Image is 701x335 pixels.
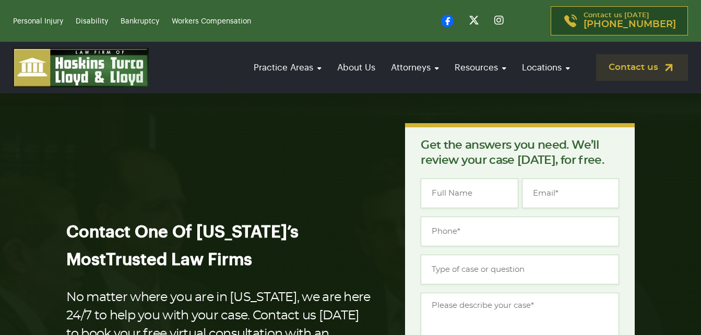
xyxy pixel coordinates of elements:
[13,18,63,25] a: Personal Injury
[386,53,444,82] a: Attorneys
[106,252,252,268] span: Trusted Law Firms
[584,19,676,30] span: [PHONE_NUMBER]
[522,178,619,208] input: Email*
[76,18,108,25] a: Disability
[66,224,299,241] span: Contact One Of [US_STATE]’s
[421,255,619,284] input: Type of case or question
[584,12,676,30] p: Contact us [DATE]
[449,53,512,82] a: Resources
[66,252,106,268] span: Most
[551,6,688,35] a: Contact us [DATE][PHONE_NUMBER]
[421,138,619,168] p: Get the answers you need. We’ll review your case [DATE], for free.
[421,178,518,208] input: Full Name
[596,54,688,81] a: Contact us
[517,53,575,82] a: Locations
[332,53,381,82] a: About Us
[172,18,251,25] a: Workers Compensation
[421,217,619,246] input: Phone*
[121,18,159,25] a: Bankruptcy
[248,53,327,82] a: Practice Areas
[13,48,149,87] img: logo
